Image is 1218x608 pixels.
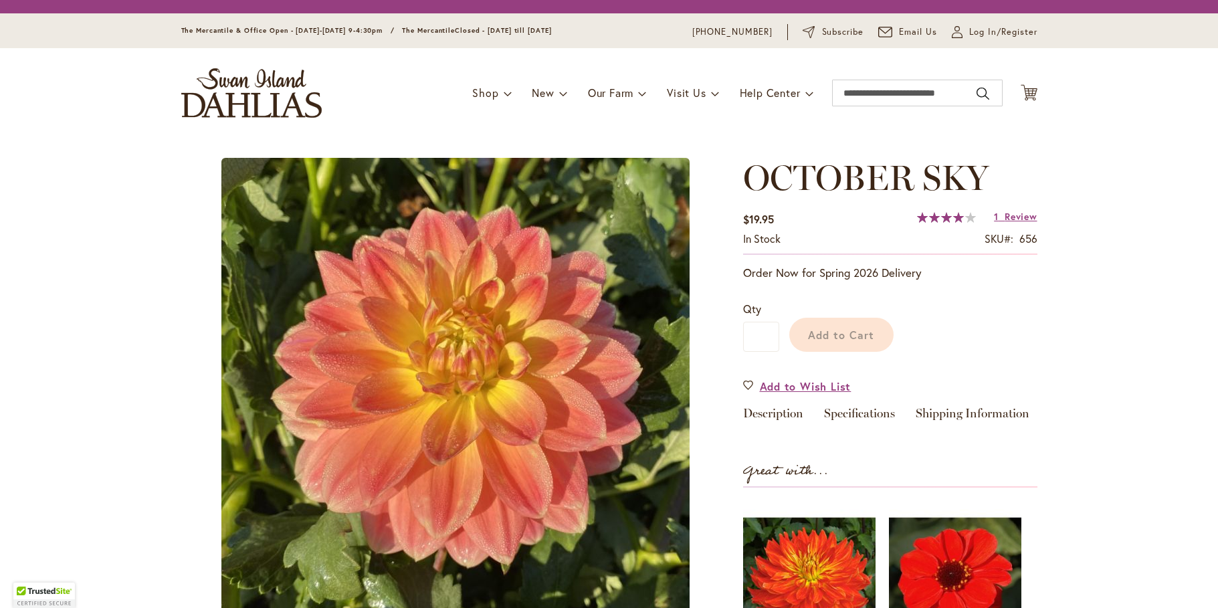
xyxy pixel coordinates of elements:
[743,407,1037,427] div: Detailed Product Info
[977,83,989,104] button: Search
[532,86,554,100] span: New
[803,25,864,39] a: Subscribe
[743,302,761,316] span: Qty
[899,25,937,39] span: Email Us
[740,86,801,100] span: Help Center
[13,583,75,608] div: TrustedSite Certified
[692,25,773,39] a: [PHONE_NUMBER]
[743,265,1037,281] p: Order Now for Spring 2026 Delivery
[743,157,989,199] span: OCTOBER SKY
[917,212,976,223] div: 80%
[181,68,322,118] a: store logo
[743,231,781,245] span: In stock
[952,25,1037,39] a: Log In/Register
[588,86,633,100] span: Our Farm
[969,25,1037,39] span: Log In/Register
[1019,231,1037,247] div: 656
[667,86,706,100] span: Visit Us
[743,212,774,226] span: $19.95
[822,25,864,39] span: Subscribe
[743,407,803,427] a: Description
[824,407,895,427] a: Specifications
[455,26,551,35] span: Closed - [DATE] till [DATE]
[743,460,829,482] strong: Great with...
[743,231,781,247] div: Availability
[878,25,937,39] a: Email Us
[472,86,498,100] span: Shop
[743,379,851,394] a: Add to Wish List
[985,231,1013,245] strong: SKU
[994,210,1037,223] a: 1 Review
[1005,210,1037,223] span: Review
[760,379,851,394] span: Add to Wish List
[181,26,455,35] span: The Mercantile & Office Open - [DATE]-[DATE] 9-4:30pm / The Mercantile
[994,210,999,223] span: 1
[916,407,1029,427] a: Shipping Information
